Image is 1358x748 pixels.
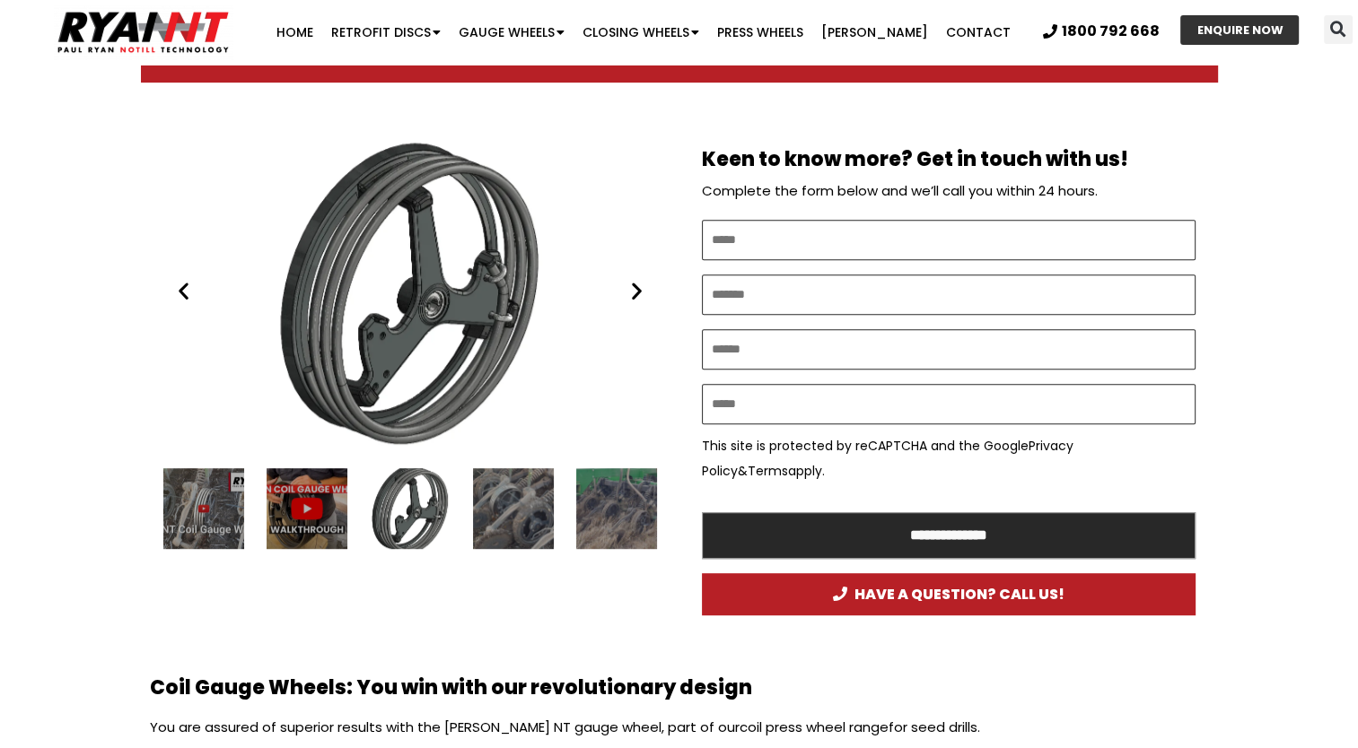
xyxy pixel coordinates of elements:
[163,136,657,446] div: 3 / 14
[267,14,322,50] a: Home
[172,280,195,302] div: Previous slide
[702,178,1196,204] p: Complete the form below and we’ll call you within 24 hours.
[702,433,1196,483] p: This site is protected by reCAPTCHA and the Google & apply.
[163,136,657,446] div: Slides
[740,718,889,736] a: coil press wheel range
[163,468,244,549] div: 1 / 14
[748,462,788,480] a: Terms
[450,14,574,50] a: Gauge Wheels
[702,573,1196,615] a: HAVE A QUESTION? CALL US!
[574,14,708,50] a: Closing Wheels
[473,468,554,549] div: 4 / 14
[702,150,1196,170] h2: Keen to know more? Get in touch with us!
[370,468,451,549] div: RYAN NT Coil Gauge Wheel 2023
[263,14,1023,50] nav: Menu
[1196,24,1283,36] span: ENQUIRE NOW
[267,468,347,549] div: 2 / 14
[54,4,233,60] img: Ryan NT logo
[937,14,1020,50] a: Contact
[322,14,450,50] a: Retrofit Discs
[1043,24,1160,39] a: 1800 792 668
[1062,24,1160,39] span: 1800 792 668
[576,468,657,549] div: 5 / 14
[163,468,657,549] div: Slides Slides
[626,280,648,302] div: Next slide
[833,587,1064,602] span: HAVE A QUESTION? CALL US!
[163,136,657,446] div: RYAN NT Coil Gauge Wheel 2023
[1324,15,1353,44] div: Search
[812,14,937,50] a: [PERSON_NAME]
[1180,15,1299,45] a: ENQUIRE NOW
[370,468,451,549] div: 3 / 14
[708,14,812,50] a: Press Wheels
[150,678,1209,698] h2: Coil Gauge Wheels: You win with our revolutionary design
